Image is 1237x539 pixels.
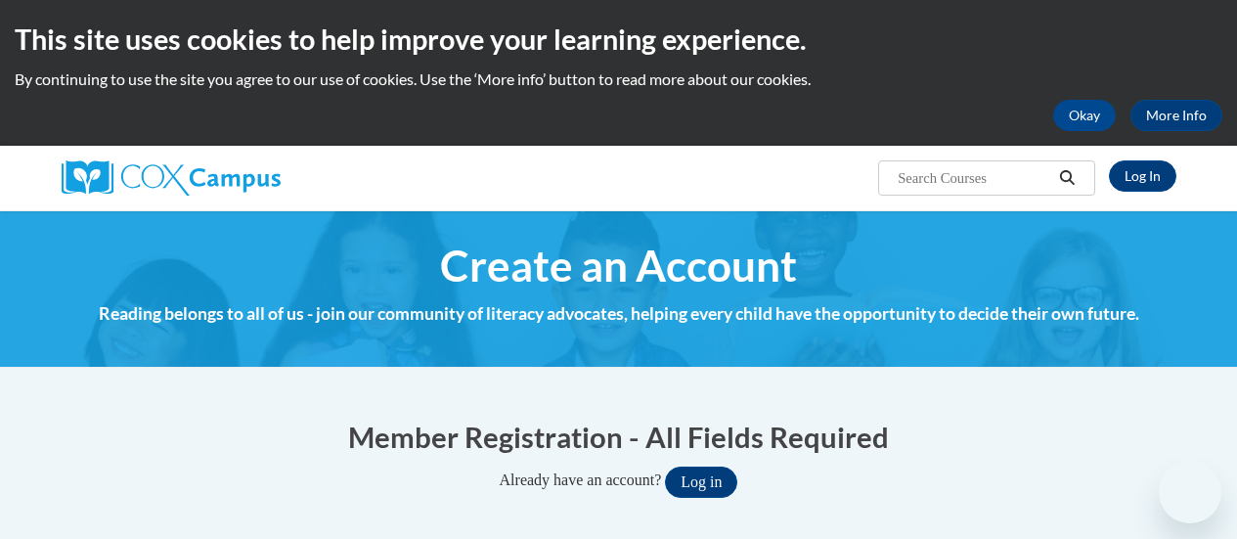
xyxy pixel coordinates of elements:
h1: Member Registration - All Fields Required [62,417,1176,457]
img: Cox Campus [62,160,281,196]
span: Already have an account? [500,472,662,488]
a: More Info [1130,100,1222,131]
span: Create an Account [440,240,797,292]
p: By continuing to use the site you agree to our use of cookies. Use the ‘More info’ button to read... [15,68,1222,90]
h2: This site uses cookies to help improve your learning experience. [15,20,1222,59]
iframe: Button to launch messaging window [1159,461,1221,523]
input: Search Courses [896,166,1052,190]
button: Search [1052,166,1082,190]
a: Log In [1109,160,1176,192]
button: Okay [1053,100,1116,131]
button: Log in [665,467,737,498]
h4: Reading belongs to all of us - join our community of literacy advocates, helping every child have... [62,301,1176,327]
